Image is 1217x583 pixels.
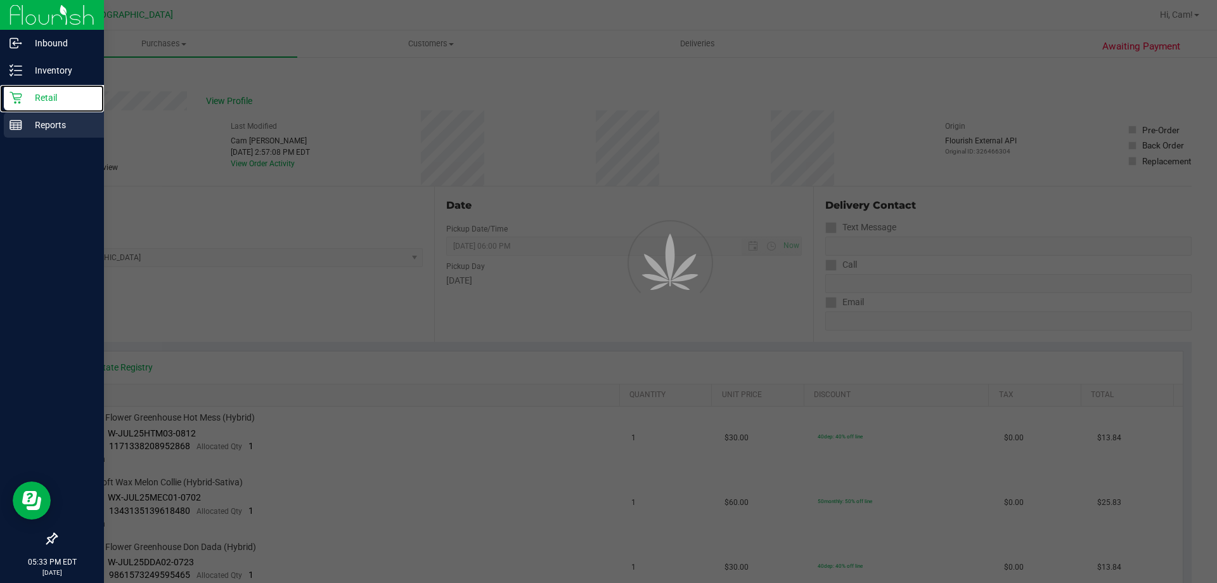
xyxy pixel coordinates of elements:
[22,90,98,105] p: Retail
[6,556,98,568] p: 05:33 PM EDT
[22,117,98,133] p: Reports
[10,64,22,77] inline-svg: Inventory
[10,119,22,131] inline-svg: Reports
[10,37,22,49] inline-svg: Inbound
[10,91,22,104] inline-svg: Retail
[6,568,98,577] p: [DATE]
[13,481,51,520] iframe: Resource center
[22,36,98,51] p: Inbound
[22,63,98,78] p: Inventory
